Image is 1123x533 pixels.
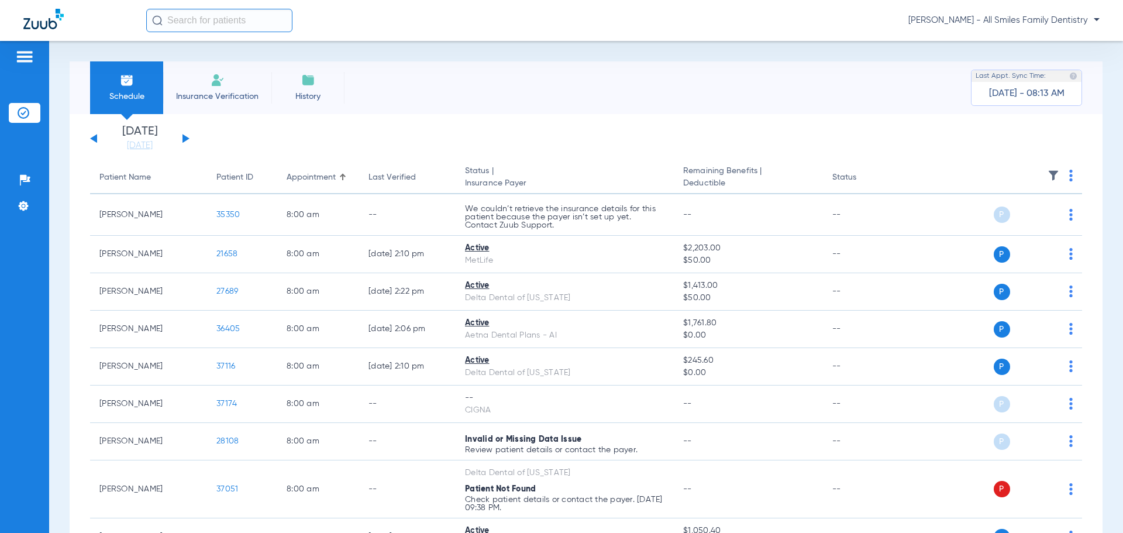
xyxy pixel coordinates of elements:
[994,359,1010,375] span: P
[465,177,664,190] span: Insurance Payer
[994,481,1010,497] span: P
[1069,286,1073,297] img: group-dot-blue.svg
[465,205,664,229] p: We couldn’t retrieve the insurance details for this patient because the payer isn’t set up yet. C...
[287,171,350,184] div: Appointment
[99,91,154,102] span: Schedule
[216,325,240,333] span: 36405
[683,177,813,190] span: Deductible
[90,423,207,460] td: [PERSON_NAME]
[368,171,446,184] div: Last Verified
[277,236,359,273] td: 8:00 AM
[1069,209,1073,221] img: group-dot-blue.svg
[823,311,902,348] td: --
[277,423,359,460] td: 8:00 AM
[216,485,238,493] span: 37051
[674,161,822,194] th: Remaining Benefits |
[683,317,813,329] span: $1,761.80
[146,9,292,32] input: Search for patients
[823,273,902,311] td: --
[1043,483,1055,495] img: x.svg
[994,246,1010,263] span: P
[989,88,1065,99] span: [DATE] - 08:13 AM
[976,70,1046,82] span: Last Appt. Sync Time:
[1043,248,1055,260] img: x.svg
[90,348,207,386] td: [PERSON_NAME]
[683,280,813,292] span: $1,413.00
[90,236,207,273] td: [PERSON_NAME]
[465,317,664,329] div: Active
[465,392,664,404] div: --
[465,435,581,443] span: Invalid or Missing Data Issue
[211,73,225,87] img: Manual Insurance Verification
[99,171,151,184] div: Patient Name
[465,292,664,304] div: Delta Dental of [US_STATE]
[683,485,692,493] span: --
[465,355,664,367] div: Active
[120,73,134,87] img: Schedule
[1043,398,1055,410] img: x.svg
[90,386,207,423] td: [PERSON_NAME]
[1069,323,1073,335] img: group-dot-blue.svg
[277,460,359,518] td: 8:00 AM
[994,396,1010,412] span: P
[1069,248,1073,260] img: group-dot-blue.svg
[216,437,239,445] span: 28108
[465,329,664,342] div: Aetna Dental Plans - AI
[465,485,536,493] span: Patient Not Found
[465,446,664,454] p: Review patient details or contact the payer.
[359,194,456,236] td: --
[683,355,813,367] span: $245.60
[1048,170,1059,181] img: filter.svg
[216,287,238,295] span: 27689
[359,236,456,273] td: [DATE] 2:10 PM
[90,311,207,348] td: [PERSON_NAME]
[1069,435,1073,447] img: group-dot-blue.svg
[823,194,902,236] td: --
[683,242,813,255] span: $2,203.00
[456,161,674,194] th: Status |
[683,437,692,445] span: --
[359,460,456,518] td: --
[1043,360,1055,372] img: x.svg
[277,311,359,348] td: 8:00 AM
[216,400,237,408] span: 37174
[216,171,253,184] div: Patient ID
[277,348,359,386] td: 8:00 AM
[465,496,664,512] p: Check patient details or contact the payer. [DATE] 09:38 PM.
[823,236,902,273] td: --
[994,434,1010,450] span: P
[301,73,315,87] img: History
[1043,435,1055,447] img: x.svg
[465,242,664,255] div: Active
[994,207,1010,223] span: P
[465,367,664,379] div: Delta Dental of [US_STATE]
[1043,286,1055,297] img: x.svg
[823,460,902,518] td: --
[823,161,902,194] th: Status
[683,255,813,267] span: $50.00
[683,329,813,342] span: $0.00
[359,273,456,311] td: [DATE] 2:22 PM
[99,171,198,184] div: Patient Name
[90,194,207,236] td: [PERSON_NAME]
[1069,360,1073,372] img: group-dot-blue.svg
[1043,323,1055,335] img: x.svg
[277,194,359,236] td: 8:00 AM
[152,15,163,26] img: Search Icon
[172,91,263,102] span: Insurance Verification
[277,386,359,423] td: 8:00 AM
[823,386,902,423] td: --
[823,423,902,460] td: --
[1069,398,1073,410] img: group-dot-blue.svg
[23,9,64,29] img: Zuub Logo
[277,273,359,311] td: 8:00 AM
[1069,72,1077,80] img: last sync help info
[683,400,692,408] span: --
[90,460,207,518] td: [PERSON_NAME]
[216,171,268,184] div: Patient ID
[105,126,175,152] li: [DATE]
[994,284,1010,300] span: P
[683,367,813,379] span: $0.00
[90,273,207,311] td: [PERSON_NAME]
[216,211,240,219] span: 35350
